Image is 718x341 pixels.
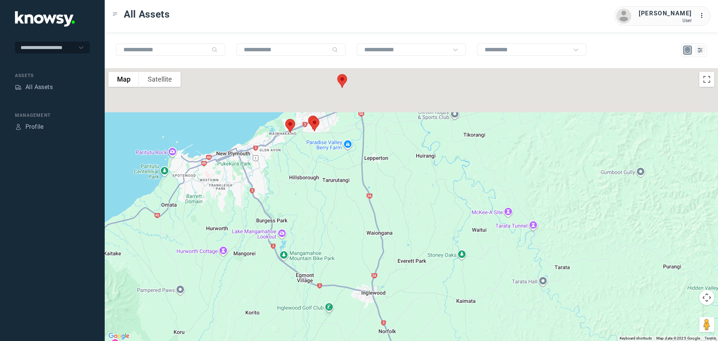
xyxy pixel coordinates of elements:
div: : [699,11,708,21]
div: Profile [15,124,22,130]
div: Map [684,47,691,54]
div: Search [212,47,218,53]
a: ProfileProfile [15,122,44,131]
div: : [699,11,708,20]
button: Map camera controls [699,290,714,305]
a: AssetsAll Assets [15,83,53,92]
tspan: ... [700,13,707,18]
img: Google [107,331,131,341]
button: Keyboard shortcuts [620,336,652,341]
img: avatar.png [616,9,631,24]
button: Show street map [108,72,139,87]
button: Toggle fullscreen view [699,72,714,87]
div: User [639,18,692,23]
a: Open this area in Google Maps (opens a new window) [107,331,131,341]
img: Application Logo [15,11,75,27]
div: Toggle Menu [113,12,118,17]
div: List [697,47,703,54]
span: Map data ©2025 Google [656,336,700,340]
button: Drag Pegman onto the map to open Street View [699,317,714,332]
a: Terms (opens in new tab) [705,336,716,340]
div: [PERSON_NAME] [639,9,692,18]
div: Assets [15,72,90,79]
button: Show satellite imagery [139,72,181,87]
div: Search [332,47,338,53]
div: Profile [25,122,44,131]
div: Assets [15,84,22,91]
div: Management [15,112,90,119]
span: All Assets [124,7,170,21]
div: All Assets [25,83,53,92]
